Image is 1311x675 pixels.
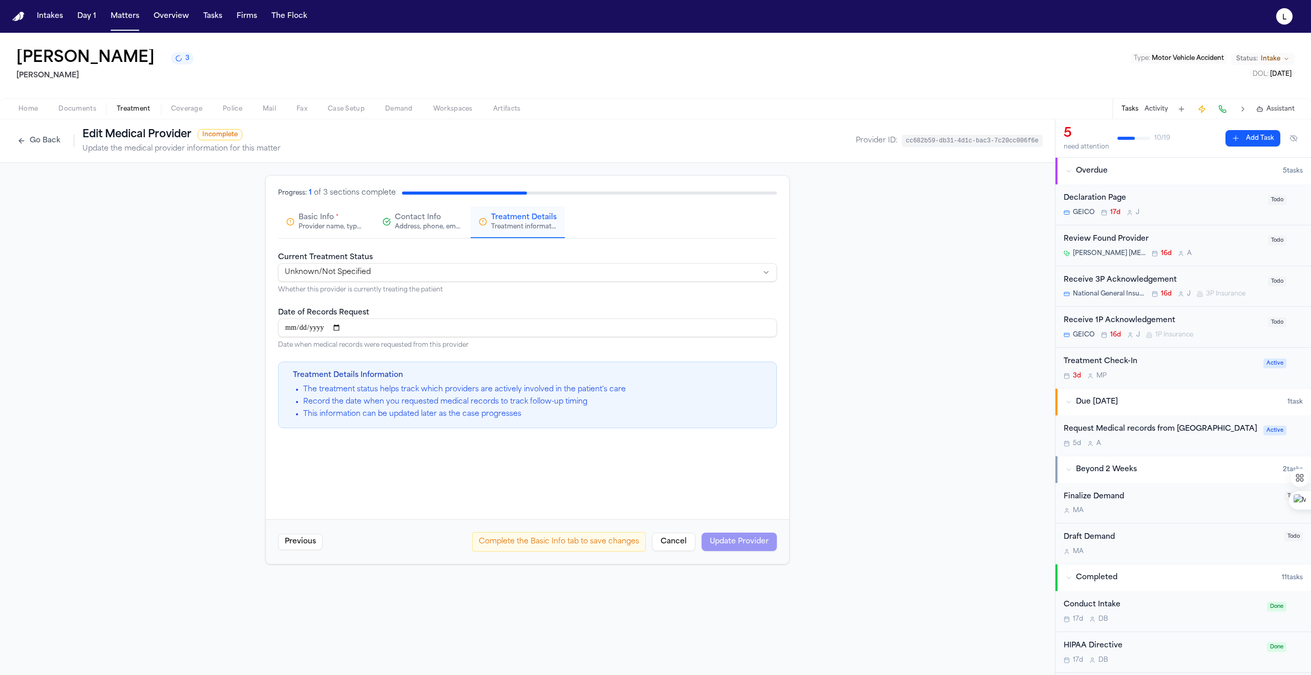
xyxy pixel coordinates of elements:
[278,309,369,317] label: Date of Records Request
[1055,225,1311,266] div: Open task: Review Found Provider
[1268,318,1286,327] span: Todo
[58,105,96,113] span: Documents
[1110,208,1120,217] span: 17d
[1174,102,1189,116] button: Add Task
[1073,656,1083,664] span: 17d
[395,223,460,231] div: Address, phone, email, and other contact details
[171,52,194,65] button: 3 active tasks
[303,385,626,395] li: The treatment status helps track which providers are actively involved in the patient's care
[1134,55,1150,61] span: Type :
[1250,69,1295,79] button: Edit DOL: 2025-08-04
[1064,532,1278,543] div: Draft Demand
[395,213,441,223] span: Contact Info
[1266,105,1295,113] span: Assistant
[493,105,521,113] span: Artifacts
[1236,55,1258,63] span: Status:
[652,533,695,551] button: Cancel
[1055,389,1311,415] button: Due [DATE]1task
[1073,615,1083,623] span: 17d
[1073,208,1095,217] span: GEICO
[303,409,626,419] li: This information can be updated later as the case progresses
[314,188,321,198] div: of
[12,12,25,22] img: Finch Logo
[278,286,777,294] p: Whether this provider is currently treating the patient
[1064,234,1262,245] div: Review Found Provider
[1055,591,1311,632] div: Open task: Conduct Intake
[82,128,192,142] h1: Edit Medical Provider
[330,188,396,198] div: sections complete
[1284,130,1303,146] button: Hide completed tasks (⌘⇧H)
[1131,53,1227,64] button: Edit Type: Motor Vehicle Accident
[1076,397,1118,407] span: Due [DATE]
[1136,331,1140,339] span: J
[1064,143,1109,151] div: need attention
[33,7,67,26] a: Intakes
[12,12,25,22] a: Home
[472,532,646,552] div: Complete the Basic Info tab to save changes
[856,136,898,146] span: Provider ID:
[1064,315,1262,327] div: Receive 1P Acknowledgement
[1055,184,1311,225] div: Open task: Declaration Page
[299,213,334,223] span: Basic Info
[1187,290,1191,298] span: J
[1076,465,1137,475] span: Beyond 2 Weeks
[1263,426,1286,435] span: Active
[1253,71,1268,77] span: DOL :
[309,188,312,198] div: 1
[150,7,193,26] button: Overview
[1268,195,1286,205] span: Todo
[117,105,151,113] span: Treatment
[1287,398,1303,406] span: 1 task
[1055,158,1311,184] button: Overdue5tasks
[199,7,226,26] button: Tasks
[1155,331,1193,339] span: 1P Insurance
[1073,507,1084,515] span: M A
[1055,632,1311,673] div: Open task: HIPAA Directive
[1282,574,1303,582] span: 11 task s
[491,213,557,223] span: Treatment Details
[385,105,413,113] span: Demand
[1064,356,1257,368] div: Treatment Check-In
[1161,290,1172,298] span: 16d
[1195,102,1209,116] button: Create Immediate Task
[1154,134,1170,142] span: 10 / 19
[433,105,473,113] span: Workspaces
[16,49,155,68] button: Edit matter name
[1055,348,1311,388] div: Open task: Treatment Check-In
[1073,249,1146,258] span: [PERSON_NAME] [MEDICAL_DATA] & Rehabilitation Center
[18,105,38,113] span: Home
[1064,193,1262,204] div: Declaration Page
[1064,599,1261,611] div: Conduct Intake
[16,49,155,68] h1: [PERSON_NAME]
[1055,483,1311,524] div: Open task: Finalize Demand
[171,105,202,113] span: Coverage
[1073,331,1095,339] span: GEICO
[107,7,143,26] button: Matters
[185,54,189,62] span: 3
[1096,439,1101,448] span: A
[491,223,557,231] div: Treatment information, practitioners, and dates
[1096,372,1107,380] span: M P
[12,133,66,149] button: Go Back
[1283,466,1303,474] span: 2 task s
[278,254,373,261] label: Current Treatment Status
[1187,249,1192,258] span: A
[1136,208,1139,217] span: J
[1064,125,1109,142] div: 5
[263,105,276,113] span: Mail
[323,188,328,198] div: 3
[902,135,1043,147] code: cc682b59-db31-4d1c-bac3-7c20cc006f6e
[1098,615,1108,623] span: D B
[1073,372,1081,380] span: 3d
[374,206,469,238] button: Contact InfoAddress, phone, email, and other contact details
[1152,55,1224,61] span: Motor Vehicle Accident
[1231,53,1295,65] button: Change status from Intake
[1206,290,1245,298] span: 3P Insurance
[267,7,311,26] button: The Flock
[1225,130,1280,146] button: Add Task
[278,206,372,238] button: Basic Info*Provider name, type, and general information
[1098,656,1108,664] span: D B
[1268,236,1286,245] span: Todo
[1055,456,1311,483] button: Beyond 2 Weeks2tasks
